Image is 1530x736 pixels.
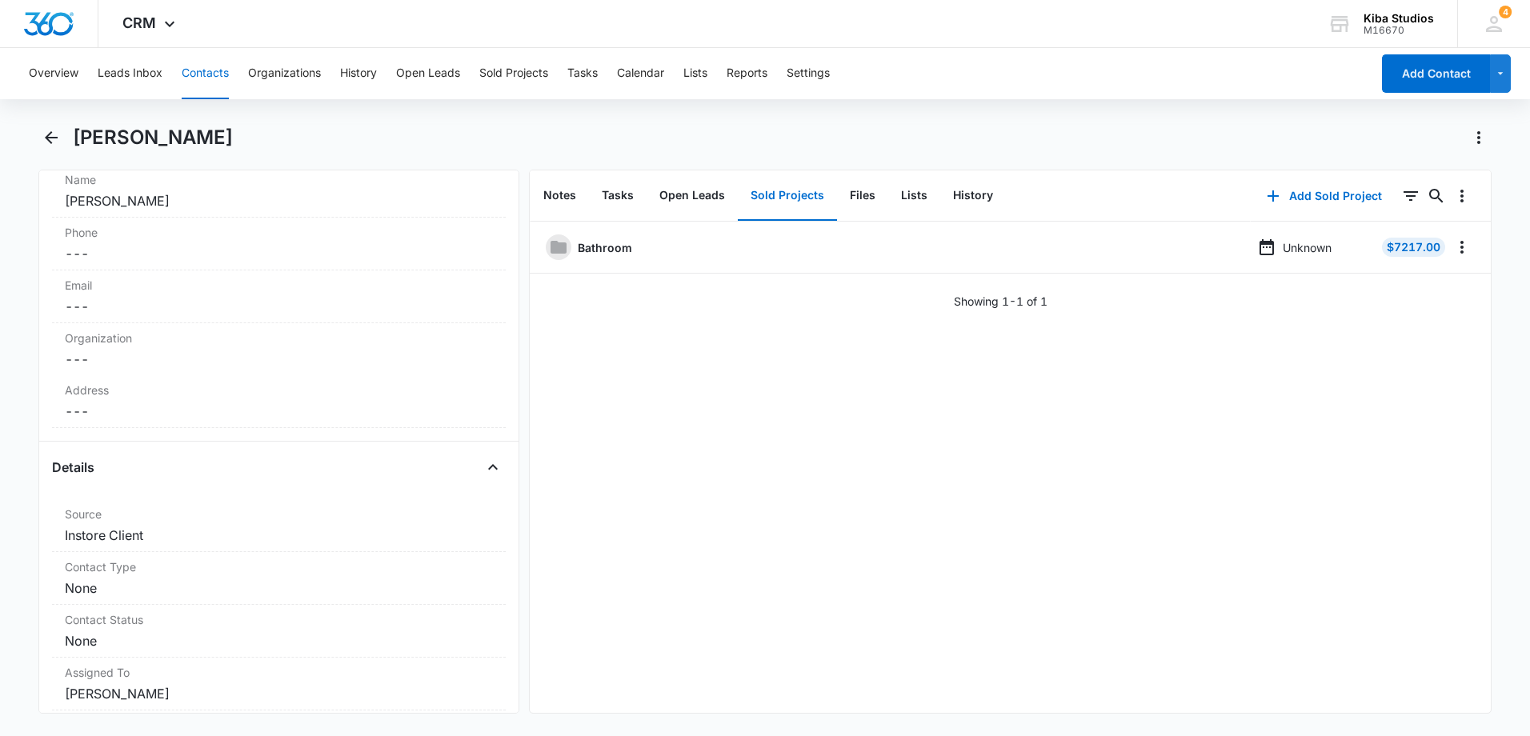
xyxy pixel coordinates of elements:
[617,48,664,99] button: Calendar
[787,48,830,99] button: Settings
[940,171,1006,221] button: History
[1251,177,1398,215] button: Add Sold Project
[65,611,493,628] label: Contact Status
[65,297,493,316] dd: ---
[1364,12,1434,25] div: account name
[589,171,647,221] button: Tasks
[52,270,506,323] div: Email---
[65,350,493,369] dd: ---
[1364,25,1434,36] div: account id
[738,171,837,221] button: Sold Projects
[65,578,493,598] dd: None
[1499,6,1512,18] span: 4
[1499,6,1512,18] div: notifications count
[65,558,493,575] label: Contact Type
[52,458,94,477] h4: Details
[98,48,162,99] button: Leads Inbox
[248,48,321,99] button: Organizations
[38,125,63,150] button: Back
[1449,234,1475,260] button: Overflow Menu
[65,171,493,188] label: Name
[480,454,506,480] button: Close
[52,218,506,270] div: Phone---
[52,499,506,552] div: SourceInstore Client
[122,14,156,31] span: CRM
[65,402,493,421] dd: ---
[52,375,506,428] div: Address---
[65,631,493,650] dd: None
[837,171,888,221] button: Files
[578,239,632,256] a: Bathroom
[479,48,548,99] button: Sold Projects
[29,48,78,99] button: Overview
[52,658,506,710] div: Assigned To[PERSON_NAME]
[73,126,233,150] h1: [PERSON_NAME]
[65,330,493,346] label: Organization
[888,171,940,221] button: Lists
[65,191,493,210] dd: [PERSON_NAME]
[65,684,493,703] dd: [PERSON_NAME]
[647,171,738,221] button: Open Leads
[1466,125,1492,150] button: Actions
[65,244,493,263] dd: ---
[1424,183,1449,209] button: Search...
[65,664,493,681] label: Assigned To
[1449,183,1475,209] button: Overflow Menu
[1283,239,1332,256] p: Unknown
[340,48,377,99] button: History
[65,277,493,294] label: Email
[65,506,493,522] label: Source
[65,526,493,545] dd: Instore Client
[1382,238,1445,257] div: $7217.00
[65,224,493,241] label: Phone
[52,605,506,658] div: Contact StatusNone
[1398,183,1424,209] button: Filters
[567,48,598,99] button: Tasks
[683,48,707,99] button: Lists
[1382,54,1490,93] button: Add Contact
[52,552,506,605] div: Contact TypeNone
[182,48,229,99] button: Contacts
[531,171,589,221] button: Notes
[52,323,506,375] div: Organization---
[65,382,493,398] label: Address
[954,293,1047,310] p: Showing 1-1 of 1
[396,48,460,99] button: Open Leads
[727,48,767,99] button: Reports
[52,165,506,218] div: Name[PERSON_NAME]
